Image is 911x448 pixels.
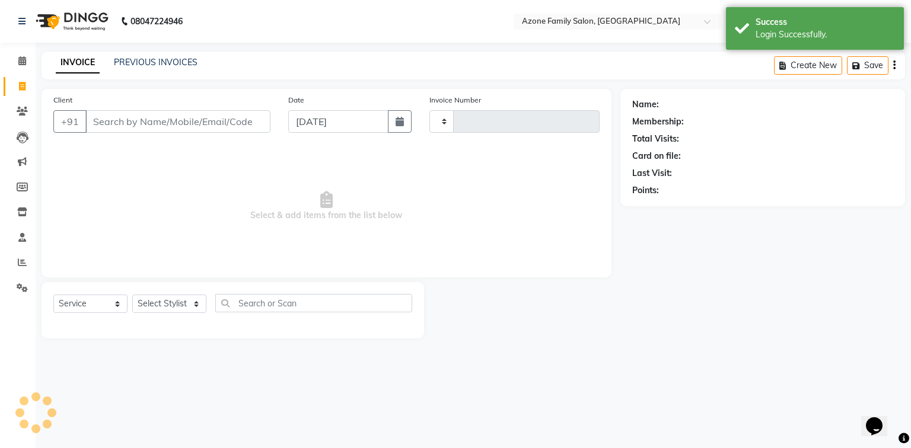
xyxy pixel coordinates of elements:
[85,110,270,133] input: Search by Name/Mobile/Email/Code
[861,401,899,436] iframe: chat widget
[756,28,895,41] div: Login Successfully.
[429,95,481,105] label: Invoice Number
[53,95,72,105] label: Client
[632,133,679,145] div: Total Visits:
[632,116,684,128] div: Membership:
[632,98,659,111] div: Name:
[130,5,183,38] b: 08047224946
[632,184,659,197] div: Points:
[774,56,842,75] button: Create New
[632,167,672,180] div: Last Visit:
[215,294,412,312] input: Search or Scan
[53,147,600,265] span: Select & add items from the list below
[288,95,304,105] label: Date
[847,56,888,75] button: Save
[53,110,87,133] button: +91
[30,5,112,38] img: logo
[56,52,100,73] a: INVOICE
[114,57,198,68] a: PREVIOUS INVOICES
[632,150,681,162] div: Card on file:
[756,16,895,28] div: Success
